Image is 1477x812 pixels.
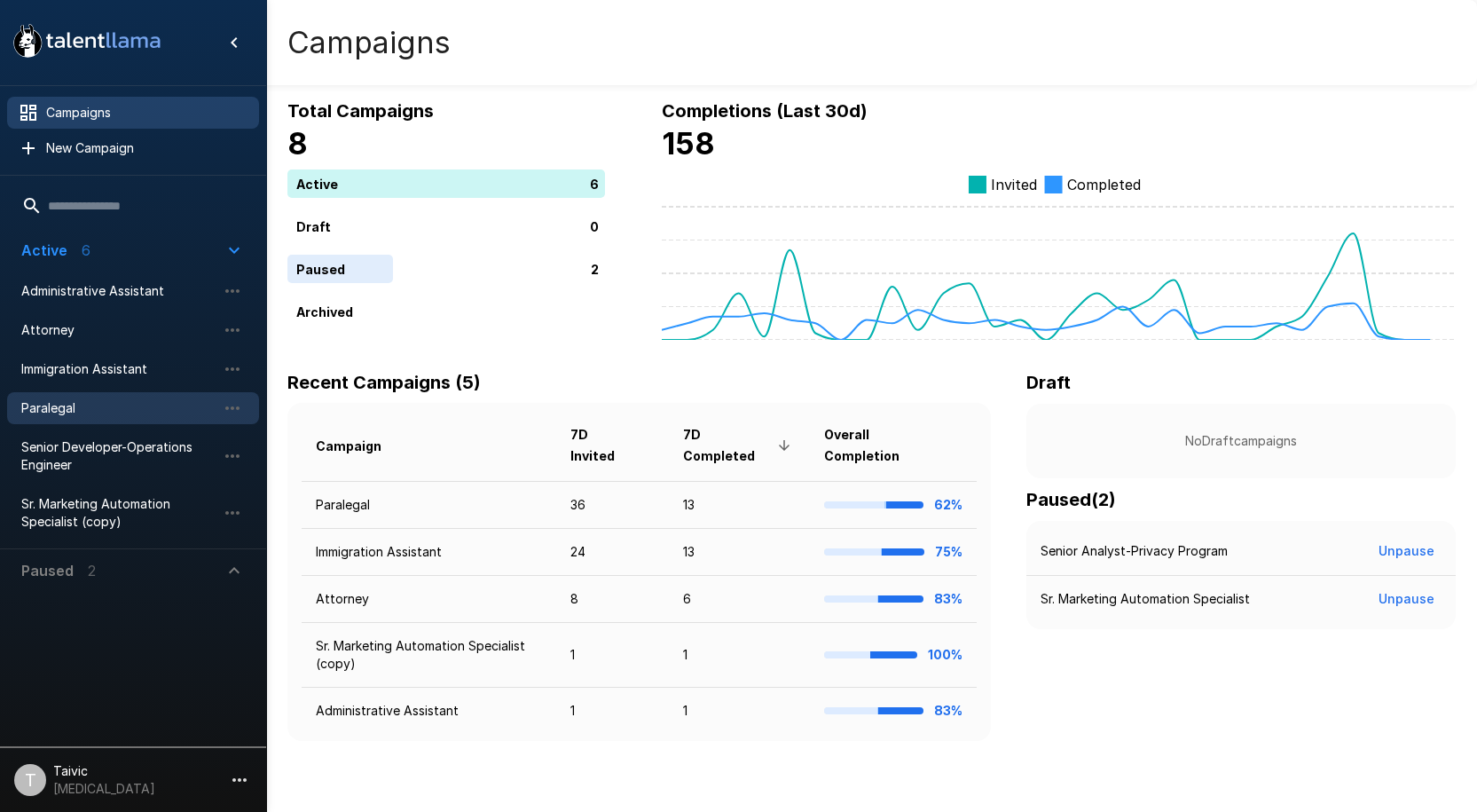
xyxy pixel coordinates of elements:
[1371,535,1442,568] button: Unpause
[669,688,809,735] td: 1
[669,623,809,688] td: 1
[934,703,962,718] b: 83%
[556,481,669,528] td: 36
[662,100,868,122] b: Completions (Last 30d)
[302,529,556,576] td: Immigration Assistant
[935,544,962,559] b: 75%
[590,217,599,235] p: 0
[1026,489,1116,510] b: Paused ( 2 )
[1055,432,1427,450] p: No Draft campaigns
[302,688,556,735] td: Administrative Assistant
[928,647,962,662] b: 100%
[302,576,556,623] td: Attorney
[590,174,599,193] p: 6
[287,372,481,393] b: Recent Campaigns (5)
[316,436,405,457] span: Campaign
[683,424,795,467] span: 7D Completed
[302,481,556,528] td: Paralegal
[556,688,669,735] td: 1
[1041,542,1228,560] p: Senior Analyst-Privacy Program
[556,623,669,688] td: 1
[669,529,809,576] td: 13
[1041,590,1250,608] p: Sr. Marketing Automation Specialist
[287,100,434,122] b: Total Campaigns
[662,125,715,162] b: 158
[1371,583,1442,616] button: Unpause
[669,576,809,623] td: 6
[934,497,962,512] b: 62%
[556,576,669,623] td: 8
[824,424,962,467] span: Overall Completion
[591,259,599,278] p: 2
[669,481,809,528] td: 13
[556,529,669,576] td: 24
[287,125,308,162] b: 8
[934,591,962,606] b: 83%
[287,24,451,61] h4: Campaigns
[1026,372,1071,393] b: Draft
[570,424,655,467] span: 7D Invited
[302,623,556,688] td: Sr. Marketing Automation Specialist (copy)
